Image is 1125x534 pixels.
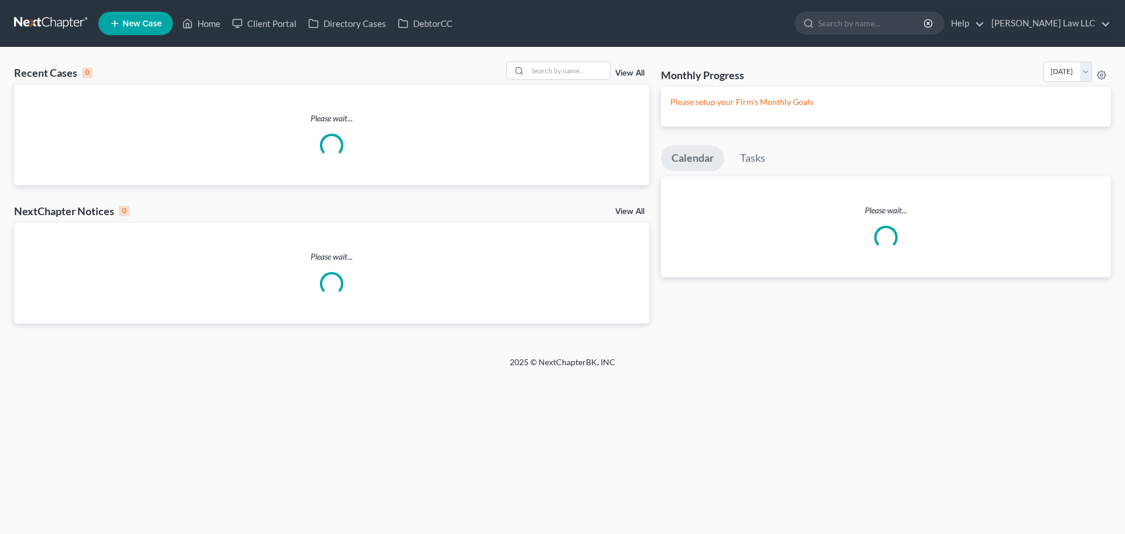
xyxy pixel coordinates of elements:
[661,205,1111,216] p: Please wait...
[661,145,724,171] a: Calendar
[670,96,1102,108] p: Please setup your Firm's Monthly Goals
[226,13,302,34] a: Client Portal
[729,145,776,171] a: Tasks
[392,13,458,34] a: DebtorCC
[615,69,645,77] a: View All
[661,68,744,82] h3: Monthly Progress
[82,67,93,78] div: 0
[119,206,129,216] div: 0
[528,62,610,79] input: Search by name...
[176,13,226,34] a: Home
[14,251,649,263] p: Please wait...
[14,204,129,218] div: NextChapter Notices
[302,13,392,34] a: Directory Cases
[14,113,649,124] p: Please wait...
[122,19,162,28] span: New Case
[986,13,1110,34] a: [PERSON_NAME] Law LLC
[229,356,896,377] div: 2025 © NextChapterBK, INC
[14,66,93,80] div: Recent Cases
[615,208,645,216] a: View All
[945,13,984,34] a: Help
[818,12,925,34] input: Search by name...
